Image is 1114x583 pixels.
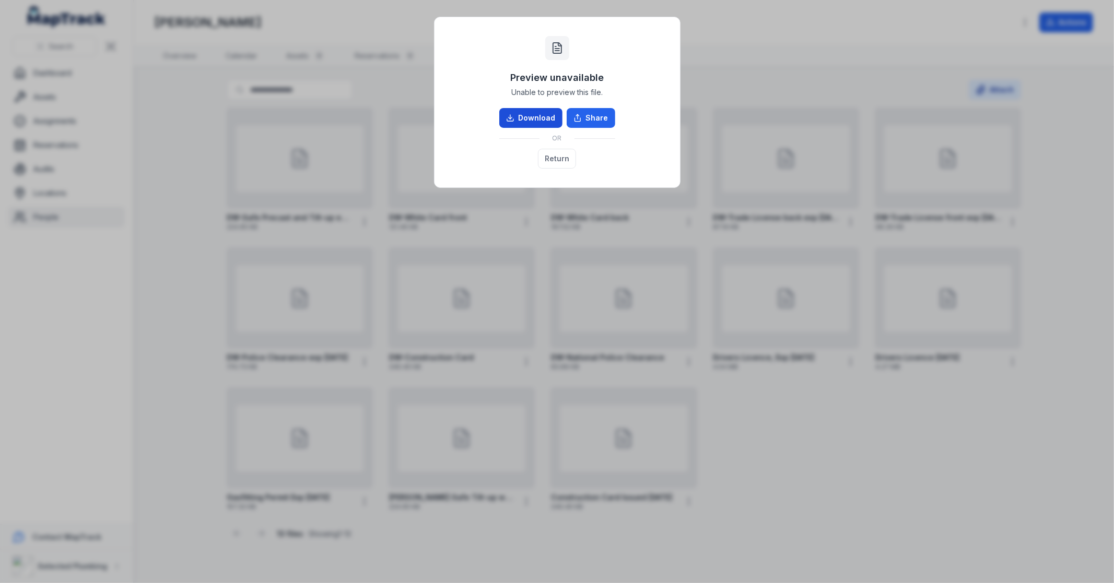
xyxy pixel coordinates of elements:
[538,149,576,169] button: Return
[567,108,615,128] button: Share
[499,128,615,149] div: OR
[499,108,562,128] a: Download
[511,87,603,98] span: Unable to preview this file.
[510,70,604,85] h3: Preview unavailable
